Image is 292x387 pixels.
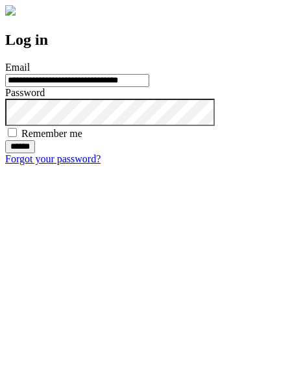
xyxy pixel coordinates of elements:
[5,87,45,98] label: Password
[21,128,82,139] label: Remember me
[5,31,287,49] h2: Log in
[5,62,30,73] label: Email
[5,5,16,16] img: logo-4e3dc11c47720685a147b03b5a06dd966a58ff35d612b21f08c02c0306f2b779.png
[5,153,101,164] a: Forgot your password?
